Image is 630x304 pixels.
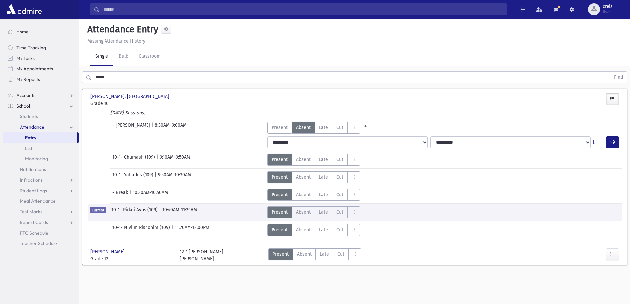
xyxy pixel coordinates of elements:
a: Time Tracking [3,42,79,53]
div: AttTypes [268,248,361,262]
span: Current [90,207,106,213]
span: - Break [112,189,129,201]
span: List [25,145,32,151]
a: Home [3,26,79,37]
span: [PERSON_NAME], [GEOGRAPHIC_DATA] [90,93,171,100]
span: Entry [25,135,36,141]
span: | [155,171,158,183]
span: Meal Attendance [20,198,56,204]
span: Cut [337,251,344,258]
span: creis [603,4,613,9]
a: Teacher Schedule [3,238,79,249]
div: 12-1 [PERSON_NAME] [PERSON_NAME] [180,248,223,262]
span: My Appointments [16,66,53,72]
span: Late [319,156,328,163]
span: Present [272,191,288,198]
span: Present [272,124,288,131]
a: Test Marks [3,206,79,217]
a: List [3,143,79,153]
span: 10:30AM-10:40AM [133,189,168,201]
a: Meal Attendance [3,196,79,206]
span: 10-1- Niviim Rishonim (109) [112,224,171,236]
span: Accounts [16,92,35,98]
a: Students [3,111,79,122]
span: Present [272,156,288,163]
span: | [151,122,155,134]
span: Present [272,226,288,233]
a: Accounts [3,90,79,101]
span: | [171,224,175,236]
span: Students [20,113,38,119]
span: Absent [297,251,312,258]
span: Absent [296,209,311,216]
span: Infractions [20,177,43,183]
span: Late [319,209,328,216]
div: AttTypes [267,122,371,134]
div: AttTypes [267,206,360,218]
span: Report Cards [20,219,48,225]
span: Student Logs [20,188,47,194]
span: | [159,206,162,218]
span: 10-1- Chumash (109) [112,154,156,166]
a: My Appointments [3,64,79,74]
span: Cut [336,174,343,181]
span: User [603,9,613,15]
a: Single [90,47,113,66]
span: PTC Schedule [20,230,48,236]
span: Grade 10 [90,100,173,107]
span: Cut [336,191,343,198]
img: AdmirePro [5,3,43,16]
a: Report Cards [3,217,79,228]
span: Test Marks [20,209,42,215]
span: My Tasks [16,55,35,61]
div: AttTypes [267,154,360,166]
a: School [3,101,79,111]
span: Cut [336,124,343,131]
a: Monitoring [3,153,79,164]
span: Home [16,29,29,35]
span: Present [273,251,289,258]
span: Attendance [20,124,44,130]
a: My Reports [3,74,79,85]
span: 9:50AM-10:30AM [158,171,191,183]
span: Late [319,174,328,181]
span: Late [320,251,329,258]
u: Missing Attendance History [87,38,145,44]
a: Entry [3,132,77,143]
a: Missing Attendance History [85,38,145,44]
span: Notifications [20,166,46,172]
span: | [156,154,160,166]
span: Absent [296,191,311,198]
span: Grade 12 [90,255,173,262]
span: Cut [336,156,343,163]
span: 11:20AM-12:00PM [175,224,209,236]
input: Search [100,3,507,15]
span: Time Tracking [16,45,46,51]
div: AttTypes [267,224,360,236]
span: School [16,103,30,109]
span: My Reports [16,76,40,82]
a: My Tasks [3,53,79,64]
span: 10:40AM-11:20AM [162,206,197,218]
span: Teacher Schedule [20,240,57,246]
span: Present [272,209,288,216]
a: Bulk [113,47,133,66]
a: Student Logs [3,185,79,196]
span: Cut [336,209,343,216]
a: Infractions [3,175,79,185]
span: [PERSON_NAME] [90,248,126,255]
span: Monitoring [25,156,48,162]
span: Cut [336,226,343,233]
div: AttTypes [267,189,360,201]
div: AttTypes [267,171,360,183]
span: Absent [296,226,311,233]
span: 10-1- Yahadus (109) [112,171,155,183]
span: Absent [296,124,311,131]
i: [DATE] Sessions: [110,110,145,116]
a: Attendance [3,122,79,132]
a: Notifications [3,164,79,175]
span: 10-1- Pirkei Avos (109) [111,206,159,218]
a: PTC Schedule [3,228,79,238]
span: Late [319,191,328,198]
span: - [PERSON_NAME] [112,122,151,134]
